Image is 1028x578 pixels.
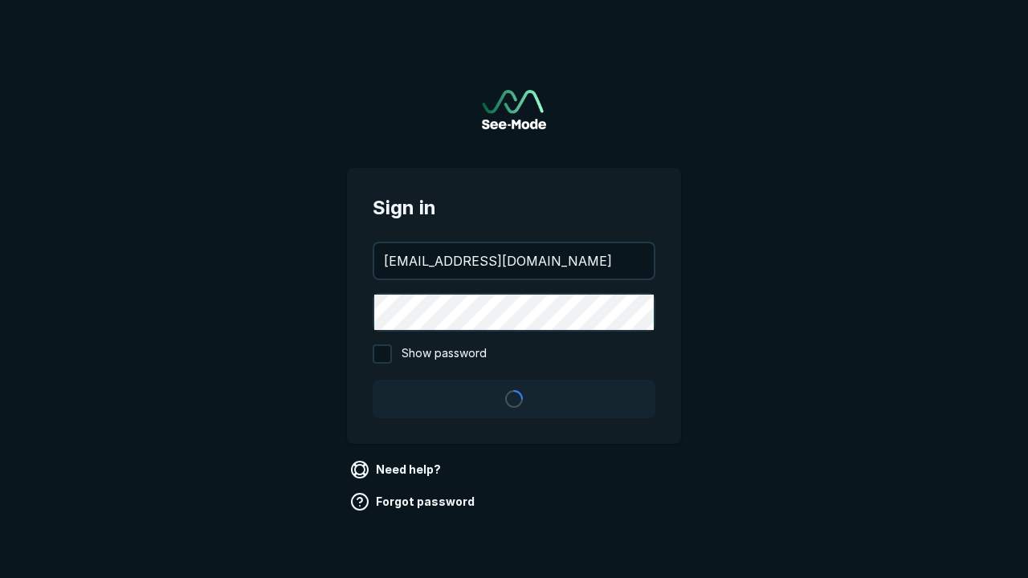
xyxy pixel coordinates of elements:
a: Forgot password [347,489,481,515]
a: Go to sign in [482,90,546,129]
input: your@email.com [374,243,654,279]
img: See-Mode Logo [482,90,546,129]
span: Show password [402,344,487,364]
span: Sign in [373,193,655,222]
a: Need help? [347,457,447,482]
